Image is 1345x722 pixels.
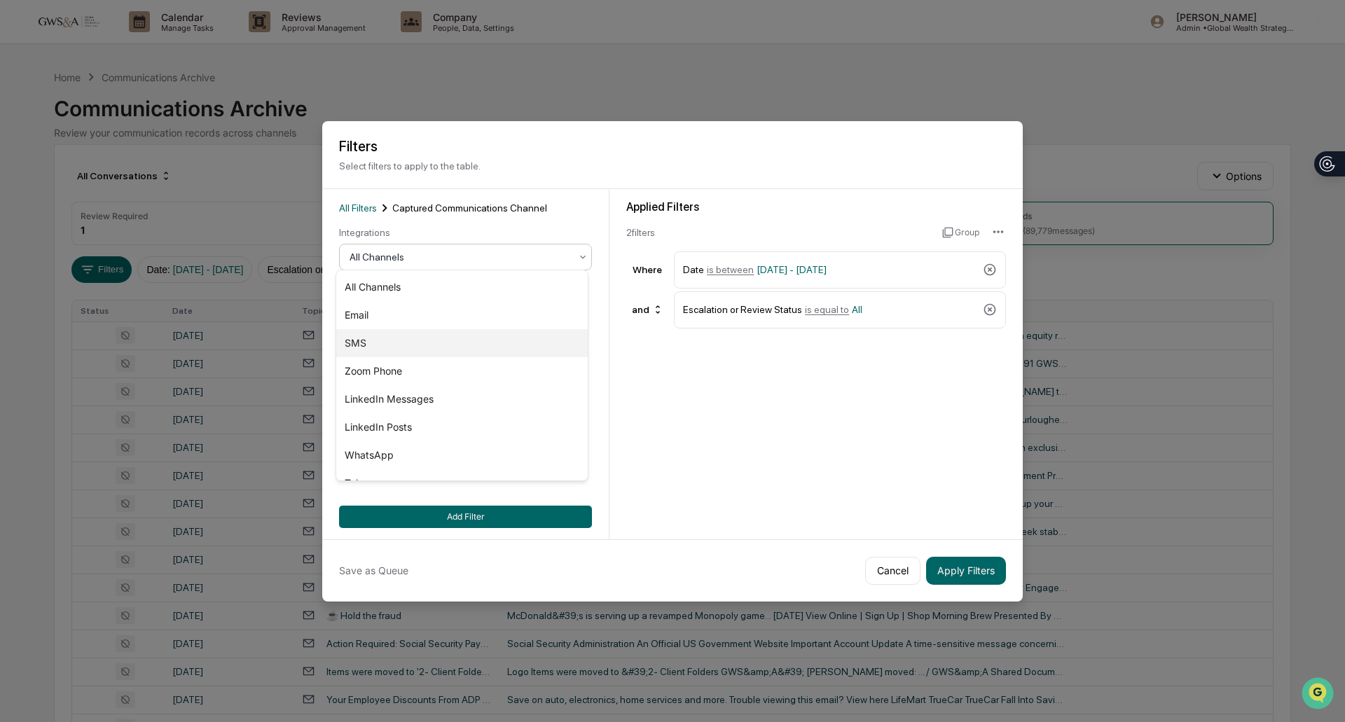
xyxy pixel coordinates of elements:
div: Email [336,301,588,329]
span: Captured Communications Channel [392,202,547,214]
p: Select filters to apply to the table. [339,160,1006,172]
span: [DATE] - [DATE] [757,264,827,275]
div: We're offline, we'll be back soon [48,121,183,132]
a: 🖐️Preclearance [8,171,96,196]
button: Add Filter [339,506,592,528]
a: 🔎Data Lookup [8,197,94,223]
iframe: Open customer support [1300,676,1338,714]
a: 🗄️Attestations [96,171,179,196]
button: Apply Filters [926,557,1006,585]
button: Cancel [865,557,920,585]
div: 🗄️ [102,178,113,189]
span: All [852,304,862,315]
div: Integrations [339,227,592,238]
div: LinkedIn Messages [336,385,588,413]
div: Applied Filters [626,200,1006,214]
div: SMS [336,329,588,357]
div: Start new chat [48,107,230,121]
div: Zoom Phone [336,357,588,385]
img: 1746055101610-c473b297-6a78-478c-a979-82029cc54cd1 [14,107,39,132]
div: and [626,298,669,321]
span: Preclearance [28,176,90,190]
span: Data Lookup [28,203,88,217]
div: Where [626,264,668,275]
span: Pylon [139,237,170,248]
div: Date [683,258,977,282]
div: 🖐️ [14,178,25,189]
div: Telegram [336,469,588,497]
h2: Filters [339,138,1006,155]
span: is equal to [805,304,849,315]
div: WhatsApp [336,441,588,469]
button: Save as Queue [339,557,408,585]
div: LinkedIn Posts [336,413,588,441]
span: is between [707,264,754,275]
button: Group [942,221,979,244]
a: Powered byPylon [99,237,170,248]
div: All Channels [336,273,588,301]
span: Attestations [116,176,174,190]
div: 2 filter s [626,227,931,238]
div: 🔎 [14,204,25,216]
span: All Filters [339,202,377,214]
button: Start new chat [238,111,255,128]
p: How can we help? [14,29,255,52]
div: Escalation or Review Status [683,298,977,322]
